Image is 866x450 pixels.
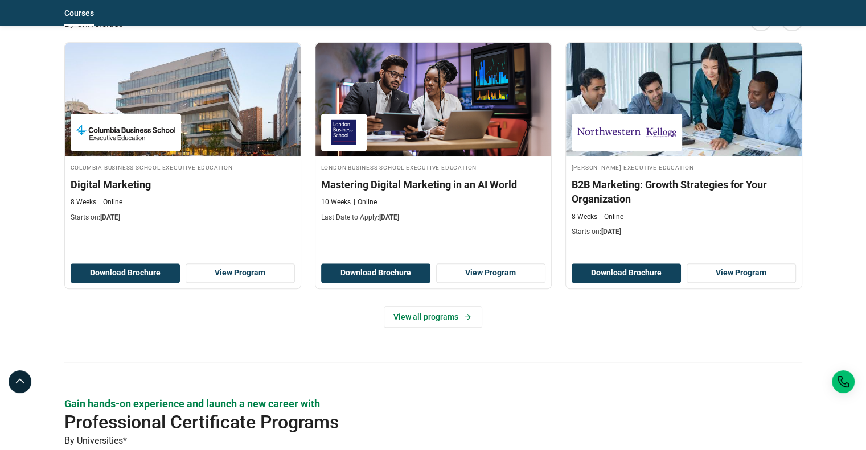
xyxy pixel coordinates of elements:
p: Gain hands-on experience and launch a new career with [64,397,802,411]
span: [DATE] [601,228,621,236]
h3: Mastering Digital Marketing in an AI World [321,177,545,192]
button: Download Brochure [71,263,180,283]
a: Sales and Marketing Course by Kellogg Executive Education - September 11, 2025 Kellogg Executive ... [566,43,802,242]
a: View Program [687,263,796,283]
p: 8 Weeks [71,197,96,207]
p: Starts on: [572,227,796,237]
p: Starts on: [71,213,295,222]
img: B2B Marketing: Growth Strategies for Your Organization | Online Sales and Marketing Course [566,43,802,156]
h3: Digital Marketing [71,177,295,192]
a: View all programs [384,306,482,328]
a: View Program [436,263,545,283]
a: Sales and Marketing Course by Columbia Business School Executive Education - September 4, 2025 Co... [65,43,301,228]
p: Online [99,197,122,207]
span: [DATE] [379,213,399,221]
p: 10 Weeks [321,197,351,207]
h2: Professional Certificate Programs [64,411,728,434]
p: By Universities* [64,434,802,448]
h4: Columbia Business School Executive Education [71,162,295,172]
p: Online [600,212,623,222]
button: Download Brochure [572,263,681,283]
a: Sales and Marketing Course by London Business School Executive Education - September 4, 2025 Lond... [315,43,551,228]
h4: London Business School Executive Education [321,162,545,172]
img: Columbia Business School Executive Education [76,119,175,145]
p: Online [354,197,377,207]
h4: [PERSON_NAME] Executive Education [572,162,796,172]
img: London Business School Executive Education [327,119,361,145]
p: 8 Weeks [572,212,597,222]
img: Kellogg Executive Education [577,119,676,145]
button: Next [781,9,803,31]
p: Last Date to Apply: [321,213,545,222]
a: View Program [186,263,295,283]
img: Mastering Digital Marketing in an AI World | Online Sales and Marketing Course [315,43,551,156]
h3: B2B Marketing: Growth Strategies for Your Organization [572,177,796,206]
button: Download Brochure [321,263,430,283]
img: Digital Marketing | Online Sales and Marketing Course [65,43,301,156]
span: [DATE] [100,213,120,221]
button: Previous [749,9,772,31]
